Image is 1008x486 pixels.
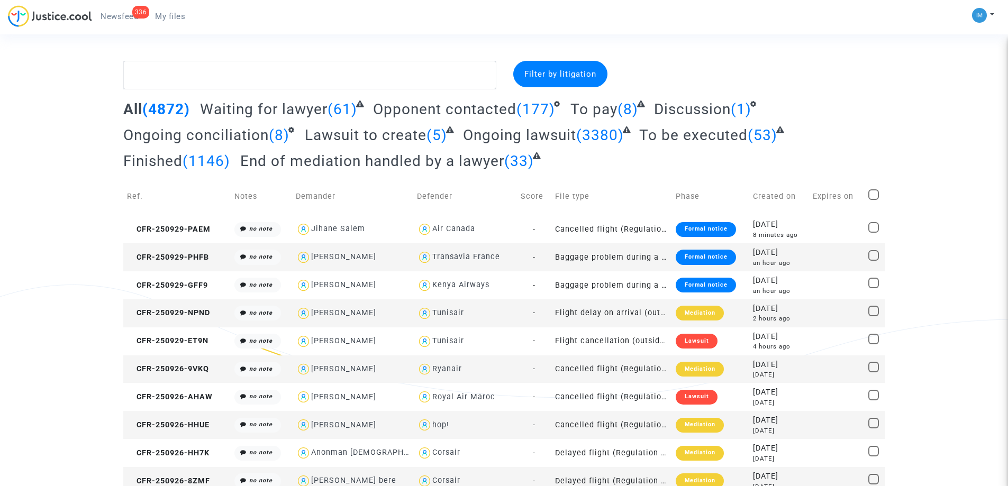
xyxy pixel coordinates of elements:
div: 4 hours ago [753,342,805,351]
span: - [533,225,535,234]
img: icon-user.svg [417,250,432,265]
div: Corsair [432,476,460,485]
span: CFR-250926-AHAW [127,392,213,401]
a: My files [147,8,194,24]
div: Transavia France [432,252,500,261]
div: Mediation [676,418,723,433]
img: jc-logo.svg [8,5,92,27]
span: CFR-250929-PHFB [127,253,209,262]
div: 8 minutes ago [753,231,805,240]
div: [PERSON_NAME] [311,420,376,429]
td: Created on [749,178,809,215]
div: Mediation [676,362,723,377]
span: To be executed [639,126,748,144]
span: (1146) [183,152,230,170]
span: CFR-250926-9VKQ [127,364,209,373]
span: (4872) [142,100,190,118]
img: icon-user.svg [296,445,311,461]
td: Cancelled flight (Regulation EC 261/2004) [551,355,673,383]
img: icon-user.svg [296,306,311,321]
div: [DATE] [753,471,805,482]
i: no note [249,337,273,344]
div: Mediation [676,306,723,320]
span: (8) [617,100,638,118]
div: 2 hours ago [753,314,805,323]
div: [DATE] [753,387,805,398]
div: Anonman [DEMOGRAPHIC_DATA][PERSON_NAME] Oble [311,448,524,457]
div: [DATE] [753,247,805,259]
span: (53) [748,126,777,144]
span: (61) [328,100,357,118]
span: (33) [504,152,534,170]
div: [DATE] [753,219,805,231]
div: [DATE] [753,331,805,343]
td: Defender [413,178,516,215]
div: [DATE] [753,443,805,454]
td: Demander [292,178,413,215]
td: Flight delay on arrival (outside of EU - Montreal Convention) [551,299,673,327]
td: Cancelled flight (Regulation EC 261/2004) [551,411,673,439]
div: [DATE] [753,370,805,379]
td: Baggage problem during a flight [551,271,673,299]
div: [PERSON_NAME] bere [311,476,396,485]
div: [DATE] [753,426,805,435]
span: - [533,281,535,290]
span: (3380) [576,126,624,144]
div: [PERSON_NAME] [311,308,376,317]
img: icon-user.svg [296,250,311,265]
span: End of mediation handled by a lawyer [240,152,504,170]
img: icon-user.svg [417,445,432,461]
i: no note [249,449,273,456]
span: CFR-250926-HHUE [127,420,210,429]
img: icon-user.svg [417,389,432,405]
span: - [533,420,535,429]
div: [DATE] [753,359,805,371]
div: Lawsuit [676,334,717,349]
span: CFR-250929-ET9N [127,336,208,345]
img: icon-user.svg [417,222,432,237]
span: CFR-250926-8ZMF [127,476,210,485]
td: Delayed flight (Regulation EC 261/2004) [551,439,673,467]
span: (1) [731,100,751,118]
img: icon-user.svg [296,389,311,405]
i: no note [249,281,273,288]
div: Formal notice [676,250,735,264]
span: - [533,364,535,373]
img: a105443982b9e25553e3eed4c9f672e7 [972,8,987,23]
div: [DATE] [753,303,805,315]
span: - [533,308,535,317]
img: icon-user.svg [417,417,432,433]
div: Formal notice [676,222,735,237]
div: [PERSON_NAME] [311,280,376,289]
span: My files [155,12,185,21]
div: [DATE] [753,398,805,407]
span: - [533,392,535,401]
img: icon-user.svg [296,362,311,377]
div: [PERSON_NAME] [311,336,376,345]
i: no note [249,365,273,372]
span: Ongoing conciliation [123,126,269,144]
span: - [533,253,535,262]
span: CFR-250929-NPND [127,308,210,317]
span: CFR-250929-GFF9 [127,281,208,290]
div: Royal Air Maroc [432,392,495,401]
i: no note [249,477,273,484]
td: Expires on [809,178,864,215]
div: [DATE] [753,454,805,463]
td: Cancelled flight (Regulation EC 261/2004) [551,215,673,243]
div: Formal notice [676,278,735,292]
span: CFR-250926-HH7K [127,448,210,457]
img: icon-user.svg [296,417,311,433]
span: - [533,476,535,485]
div: 336 [132,6,150,19]
div: Tunisair [432,308,464,317]
div: [DATE] [753,275,805,287]
span: (8) [269,126,289,144]
td: Phase [672,178,749,215]
div: [DATE] [753,415,805,426]
div: Jihane Salem [311,224,365,233]
span: Opponent contacted [373,100,516,118]
span: To pay [570,100,617,118]
div: Kenya Airways [432,280,489,289]
div: an hour ago [753,287,805,296]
